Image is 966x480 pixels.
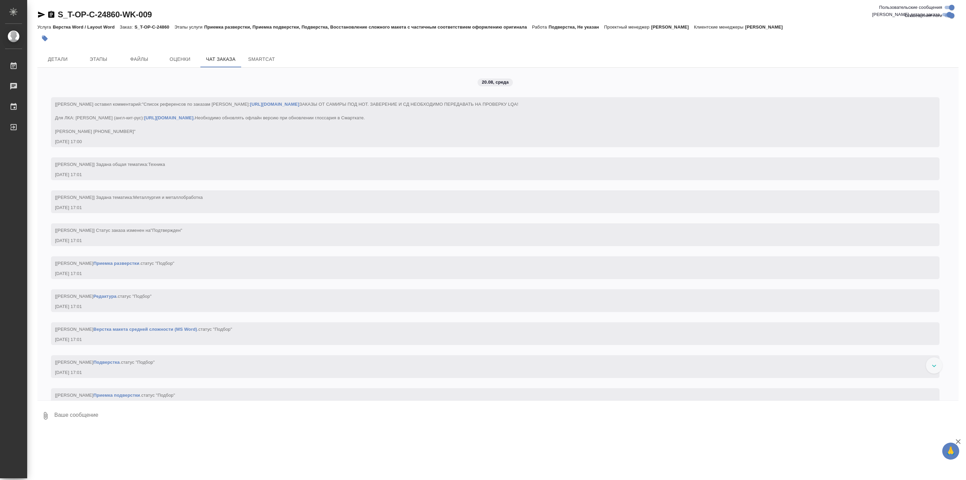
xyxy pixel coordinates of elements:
[55,138,916,145] div: [DATE] 17:00
[55,171,916,178] div: [DATE] 17:01
[164,55,196,64] span: Оценки
[482,79,508,86] p: 20.08, среда
[55,369,916,376] div: [DATE] 17:01
[174,24,204,30] p: Этапы услуги
[55,237,916,244] div: [DATE] 17:01
[55,327,232,332] span: [[PERSON_NAME] .
[58,10,152,19] a: S_T-OP-C-24860-WK-009
[945,444,956,458] span: 🙏
[532,24,549,30] p: Работа
[55,195,203,200] span: [[PERSON_NAME]] Задана тематика:
[55,228,182,233] span: [[PERSON_NAME]] Статус заказа изменен на
[55,204,916,211] div: [DATE] 17:01
[204,24,532,30] p: Приемка разверстки, Приемка подверстки, Подверстка, Восстановление сложного макета с частичным со...
[144,115,195,120] a: [URL][DOMAIN_NAME].
[250,102,299,107] a: [URL][DOMAIN_NAME]
[121,360,155,365] span: статус "Подбор"
[55,336,916,343] div: [DATE] 17:01
[82,55,115,64] span: Этапы
[55,360,155,365] span: [[PERSON_NAME] .
[651,24,694,30] p: [PERSON_NAME]
[47,11,55,19] button: Скопировать ссылку
[204,55,237,64] span: Чат заказа
[55,261,174,266] span: [[PERSON_NAME] .
[37,31,52,46] button: Добавить тэг
[905,12,942,19] span: Оповещения-логи
[55,102,518,134] span: [[PERSON_NAME] оставил комментарий:
[694,24,745,30] p: Клиентские менеджеры
[135,24,174,30] p: S_T-OP-C-24860
[245,55,278,64] span: SmartCat
[93,294,117,299] a: Редактура
[604,24,651,30] p: Проектный менеджер
[93,360,120,365] a: Подверстка
[148,162,165,167] span: Техника
[93,393,140,398] a: Приемка подверстки
[55,393,175,398] span: [[PERSON_NAME] .
[55,102,518,134] span: "Список референсов по заказам [PERSON_NAME]: ЗАКАЗЫ ОТ САМИРЫ ПОД НОТ. ЗАВЕРЕНИЕ И СД НЕОБХОДИМО ...
[133,195,203,200] span: Металлургия и металлобработка
[141,393,175,398] span: статус "Подбор"
[37,11,46,19] button: Скопировать ссылку для ЯМессенджера
[879,4,942,11] span: Пользовательские сообщения
[942,443,959,460] button: 🙏
[549,24,604,30] p: Подверстка, Не указан
[55,270,916,277] div: [DATE] 17:01
[150,228,182,233] span: "Подтвержден"
[55,294,151,299] span: [[PERSON_NAME] .
[53,24,120,30] p: Верстка Word / Layout Word
[120,24,135,30] p: Заказ:
[55,162,165,167] span: [[PERSON_NAME]] Задана общая тематика:
[93,327,197,332] a: Верстка макета средней сложности (MS Word)
[141,261,174,266] span: статус "Подбор"
[41,55,74,64] span: Детали
[123,55,156,64] span: Файлы
[37,24,53,30] p: Услуга
[198,327,232,332] span: статус "Подбор"
[745,24,788,30] p: [PERSON_NAME]
[118,294,151,299] span: статус "Подбор"
[872,11,940,18] span: [PERSON_NAME] детали заказа
[55,303,916,310] div: [DATE] 17:01
[93,261,139,266] a: Приемка разверстки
